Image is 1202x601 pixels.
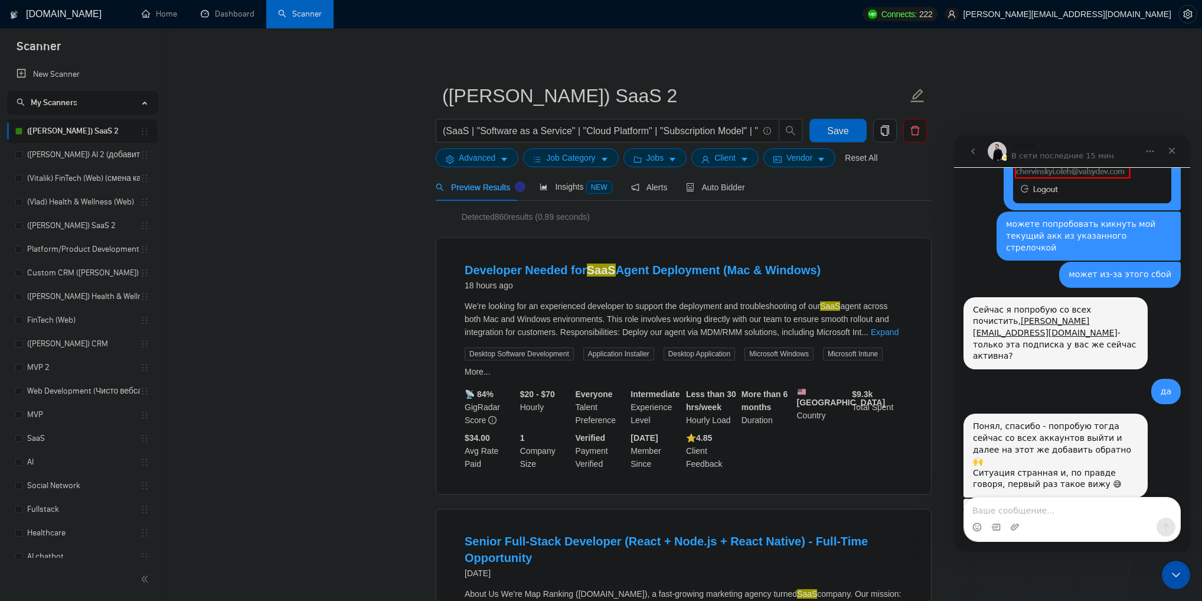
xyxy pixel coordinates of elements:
[739,388,795,427] div: Duration
[7,450,158,474] li: AI
[873,119,897,142] button: copy
[7,261,158,285] li: Custom CRM (Минус Слова)
[278,9,322,19] a: searchScanner
[140,221,149,230] span: holder
[7,332,158,356] li: (Vlad) CRM
[7,308,158,332] li: FinTech (Web)
[686,183,744,192] span: Auto Bidder
[845,151,877,164] a: Reset All
[462,388,518,427] div: GigRadar Score
[691,148,759,167] button: userClientcaret-down
[779,119,802,142] button: search
[140,174,149,183] span: holder
[7,403,158,427] li: MVP
[465,367,491,376] a: More...
[7,238,158,261] li: Platform/Product Development (Чисто продкты)
[817,155,825,164] span: caret-down
[27,308,140,332] a: FinTech (Web)
[850,388,905,427] div: Total Spent
[27,403,140,427] a: MVP
[27,545,140,568] a: AI chatbot
[140,197,149,207] span: holder
[140,552,149,561] span: holder
[27,214,140,238] a: ([PERSON_NAME]) SaaS 2
[954,135,1190,551] iframe: To enrich screen reader interactions, please activate Accessibility in Grammarly extension settings
[686,389,736,412] b: Less than 30 hrs/week
[140,268,149,278] span: holder
[684,431,739,470] div: Client Feedback
[871,327,899,337] a: Expand
[809,119,867,142] button: Save
[686,433,712,443] b: ⭐️ 4.85
[881,8,917,21] span: Connects:
[714,151,736,164] span: Client
[903,119,927,142] button: delete
[7,190,158,214] li: (Vlad) Health & Wellness (Web)
[786,151,812,164] span: Vendor
[500,155,508,164] span: caret-down
[140,292,149,301] span: holder
[540,182,612,191] span: Insights
[520,433,525,443] b: 1
[797,589,817,599] mark: SaaS
[515,181,525,192] div: Tooltip anchor
[27,450,140,474] a: AI
[465,278,821,293] div: 18 hours ago
[646,151,664,164] span: Jobs
[631,389,680,399] b: Intermediate
[7,521,158,545] li: Healthcare
[919,8,932,21] span: 222
[823,347,883,360] span: Microsoft Intune
[443,124,758,138] input: Search Freelance Jobs...
[27,521,140,545] a: Healthcare
[518,388,573,427] div: Hourly
[27,427,140,450] a: SaaS
[17,63,148,86] a: New Scanner
[465,300,903,339] div: We’re looking for an experienced developer to support the deployment and troubleshooting of our a...
[459,151,495,164] span: Advanced
[623,148,687,167] button: folderJobscaret-down
[27,119,140,143] a: ([PERSON_NAME]) SaaS 2
[868,9,877,19] img: upwork-logo.png
[684,388,739,427] div: Hourly Load
[874,125,896,136] span: copy
[586,181,612,194] span: NEW
[27,143,140,167] a: ([PERSON_NAME]) AI 2 (добавить теги, заточить под АИ, сумо в кавер добавить)
[140,245,149,254] span: holder
[573,388,629,427] div: Talent Preference
[7,427,158,450] li: SaaS
[820,301,840,311] mark: SaaS
[7,285,158,308] li: (Tanya) Health & Wellness (Web)
[540,183,548,191] span: area-chart
[7,167,158,190] li: (Vitalik) FinTech (Web) (смена кавер ссылок после презентаций)
[465,264,821,277] a: Developer Needed forSaaSAgent Deployment (Mac & Windows)
[664,347,735,360] span: Desktop Application
[453,210,598,223] span: Detected 860 results (0.89 seconds)
[7,498,158,521] li: Fullstack
[1178,5,1197,24] button: setting
[631,433,658,443] b: [DATE]
[7,545,158,568] li: AI chatbot
[140,457,149,467] span: holder
[600,155,609,164] span: caret-down
[1179,9,1197,19] span: setting
[7,63,158,86] li: New Scanner
[795,388,850,427] div: Country
[488,416,497,424] span: info-circle
[436,148,518,167] button: settingAdvancedcaret-down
